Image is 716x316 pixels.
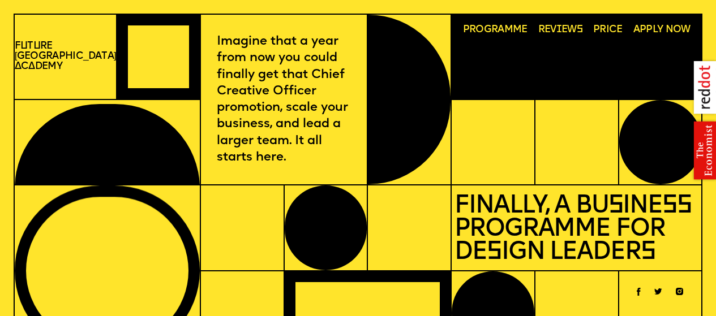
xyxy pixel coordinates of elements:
p: Imagine that a year from now you could finally get that Chief Creative Officer promotion, scale y... [217,33,351,166]
span: i [556,25,561,34]
a: Facebook [637,284,640,292]
span: Apply now [633,25,691,35]
span: Programme [463,25,528,35]
a: Instagram [676,284,683,292]
img: reddot [686,53,716,121]
span: u [33,41,40,51]
span: Rev ews [538,25,582,35]
span: a [28,62,35,71]
p: Finally, a Business Programme for Design Leaders [455,192,698,265]
span: u [20,41,27,51]
a: Twitter [654,284,662,291]
img: the economist [686,117,716,184]
span: A [15,62,21,71]
p: F t re [GEOGRAPHIC_DATA] c demy [15,41,117,72]
span: Price [593,25,623,35]
a: Future[GEOGRAPHIC_DATA]Academy [15,41,117,72]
